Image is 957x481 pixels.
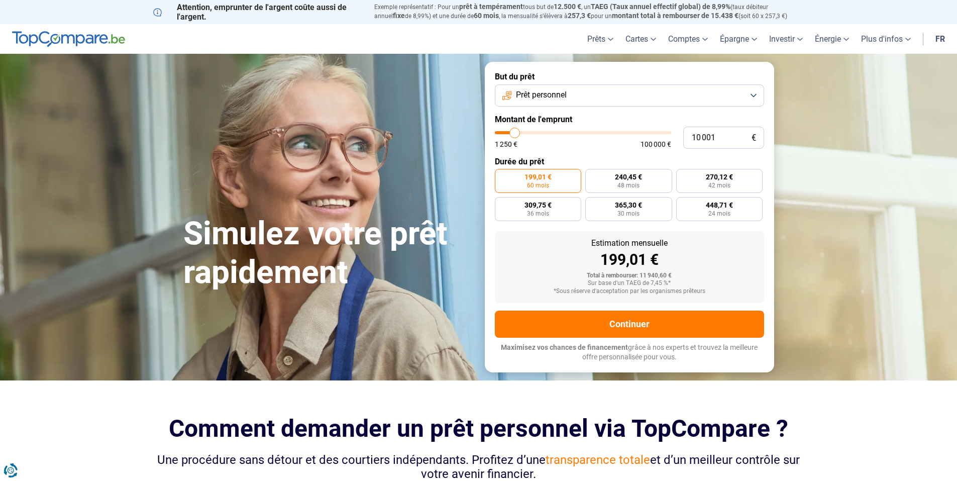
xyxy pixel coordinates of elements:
a: Cartes [619,24,662,54]
div: 199,01 € [503,252,756,267]
span: 309,75 € [524,202,552,209]
span: 199,01 € [524,173,552,180]
a: Investir [763,24,809,54]
a: Plus d'infos [855,24,917,54]
span: TAEG (Taux annuel effectif global) de 8,99% [591,3,730,11]
span: transparence totale [546,453,650,467]
span: 448,71 € [706,202,733,209]
button: Prêt personnel [495,84,764,107]
div: Sur base d'un TAEG de 7,45 %* [503,280,756,287]
span: 24 mois [708,211,730,217]
label: Durée du prêt [495,157,764,166]
span: 36 mois [527,211,549,217]
div: Total à rembourser: 11 940,60 € [503,272,756,279]
a: Comptes [662,24,714,54]
p: Exemple représentatif : Pour un tous but de , un (taux débiteur annuel de 8,99%) et une durée de ... [374,3,804,21]
img: TopCompare [12,31,125,47]
a: fr [929,24,951,54]
span: 12.500 € [554,3,581,11]
h2: Comment demander un prêt personnel via TopCompare ? [153,415,804,442]
span: Maximisez vos chances de financement [501,343,628,351]
span: prêt à tempérament [459,3,523,11]
span: 100 000 € [641,141,671,148]
span: 365,30 € [615,202,642,209]
span: 240,45 € [615,173,642,180]
div: *Sous réserve d'acceptation par les organismes prêteurs [503,288,756,295]
a: Épargne [714,24,763,54]
span: 60 mois [474,12,499,20]
span: montant total à rembourser de 15.438 € [612,12,738,20]
label: Montant de l'emprunt [495,115,764,124]
span: fixe [393,12,405,20]
span: 1 250 € [495,141,517,148]
span: € [752,134,756,142]
span: 42 mois [708,182,730,188]
p: Attention, emprunter de l'argent coûte aussi de l'argent. [153,3,362,22]
span: 30 mois [617,211,640,217]
span: 60 mois [527,182,549,188]
span: 48 mois [617,182,640,188]
button: Continuer [495,311,764,338]
label: But du prêt [495,72,764,81]
div: Estimation mensuelle [503,239,756,247]
a: Prêts [581,24,619,54]
span: 257,3 € [568,12,591,20]
span: 270,12 € [706,173,733,180]
span: Prêt personnel [516,89,567,101]
a: Énergie [809,24,855,54]
h1: Simulez votre prêt rapidement [183,215,473,292]
p: grâce à nos experts et trouvez la meilleure offre personnalisée pour vous. [495,343,764,362]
